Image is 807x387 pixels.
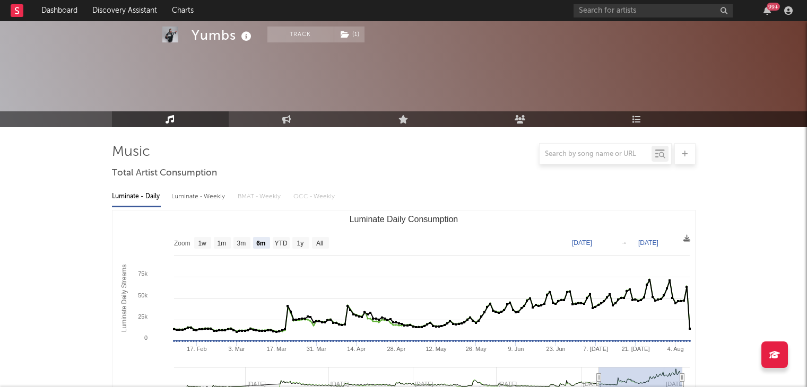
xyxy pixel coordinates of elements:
[767,3,780,11] div: 99 +
[267,27,334,42] button: Track
[540,150,652,159] input: Search by song name or URL
[112,167,217,180] span: Total Artist Consumption
[667,346,683,352] text: 4. Aug
[198,240,206,247] text: 1w
[763,6,771,15] button: 99+
[174,240,190,247] text: Zoom
[266,346,287,352] text: 17. Mar
[574,4,733,17] input: Search for artists
[426,346,447,352] text: 12. May
[349,215,458,224] text: Luminate Daily Consumption
[334,27,365,42] button: (1)
[334,27,365,42] span: ( 1 )
[144,335,147,341] text: 0
[387,346,405,352] text: 28. Apr
[621,346,649,352] text: 21. [DATE]
[112,188,161,206] div: Luminate - Daily
[228,346,245,352] text: 3. Mar
[138,270,147,277] text: 75k
[138,292,147,298] text: 50k
[572,239,592,247] text: [DATE]
[187,346,206,352] text: 17. Feb
[347,346,366,352] text: 14. Apr
[217,240,226,247] text: 1m
[508,346,524,352] text: 9. Jun
[583,346,608,352] text: 7. [DATE]
[256,240,265,247] text: 6m
[621,239,627,247] text: →
[306,346,326,352] text: 31. Mar
[274,240,287,247] text: YTD
[546,346,565,352] text: 23. Jun
[138,313,147,320] text: 25k
[465,346,487,352] text: 26. May
[638,239,658,247] text: [DATE]
[237,240,246,247] text: 3m
[171,188,227,206] div: Luminate - Weekly
[297,240,303,247] text: 1y
[192,27,254,44] div: Yumbs
[120,265,127,332] text: Luminate Daily Streams
[666,381,684,387] text: [DATE]
[316,240,323,247] text: All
